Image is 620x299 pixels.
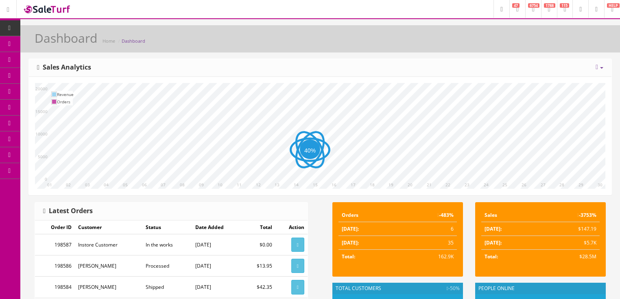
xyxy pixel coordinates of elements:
[544,3,555,8] span: 1788
[192,277,243,298] td: [DATE]
[192,234,243,255] td: [DATE]
[243,234,275,255] td: $0.00
[122,38,145,44] a: Dashboard
[399,222,457,236] td: 6
[485,253,498,260] strong: Total:
[275,220,308,234] td: Action
[142,277,192,298] td: Shipped
[399,208,457,222] td: -483%
[332,283,463,294] div: Total Customers
[342,225,359,232] strong: [DATE]:
[538,222,600,236] td: $147.19
[538,208,600,222] td: -3753%
[399,236,457,250] td: 35
[342,253,355,260] strong: Total:
[142,234,192,255] td: In the works
[243,255,275,277] td: $13.95
[35,234,75,255] td: 198587
[43,207,93,215] h3: Latest Orders
[75,220,142,234] td: Customer
[243,277,275,298] td: $42.35
[75,255,142,277] td: [PERSON_NAME]
[528,3,539,8] span: 6754
[538,250,600,264] td: $28.5M
[447,285,460,292] span: -50%
[243,220,275,234] td: Total
[103,38,115,44] a: Home
[57,98,74,105] td: Orders
[57,91,74,98] td: Revenue
[192,220,243,234] td: Date Added
[538,236,600,250] td: $5.7K
[342,239,359,246] strong: [DATE]:
[35,277,75,298] td: 198584
[35,255,75,277] td: 198586
[37,64,91,71] h3: Sales Analytics
[35,31,97,45] h1: Dashboard
[512,3,520,8] span: 47
[607,3,620,8] span: HELP
[338,208,399,222] td: Orders
[142,255,192,277] td: Processed
[35,220,75,234] td: Order ID
[23,4,72,15] img: SaleTurf
[142,220,192,234] td: Status
[75,234,142,255] td: Instore Customer
[485,225,502,232] strong: [DATE]:
[75,277,142,298] td: [PERSON_NAME]
[475,283,606,294] div: People Online
[192,255,243,277] td: [DATE]
[481,208,538,222] td: Sales
[560,3,569,8] span: 115
[399,250,457,264] td: 162.9K
[485,239,502,246] strong: [DATE]:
